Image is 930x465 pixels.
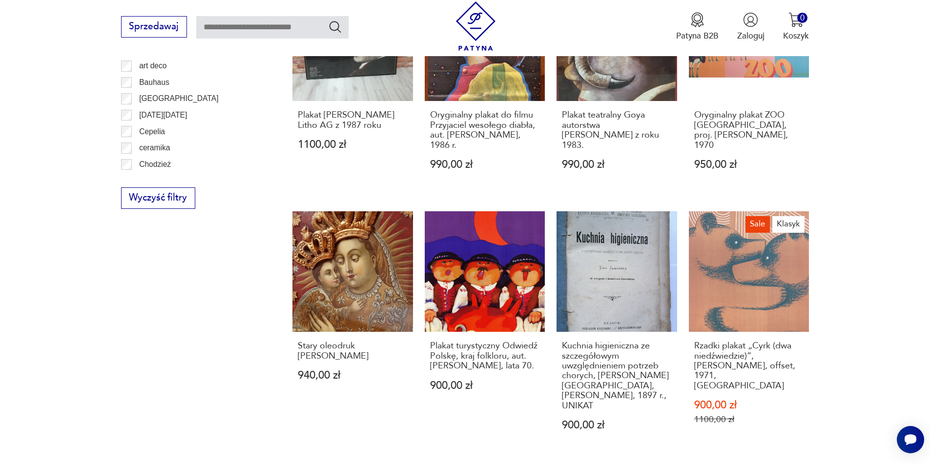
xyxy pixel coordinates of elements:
[292,211,413,453] a: Stary oleodruk Matka BoskaStary oleodruk [PERSON_NAME]940,00 zł
[121,187,195,209] button: Wyczyść filtry
[689,211,809,453] a: SaleKlasykRzadki plakat „Cyrk (dwa niedźwiedzie)”, Wiktor Górka, offset, 1971, PolskaRzadki plaka...
[676,30,719,41] p: Patyna B2B
[298,140,408,150] p: 1100,00 zł
[562,110,672,150] h3: Plakat teatralny Goya autorstwa [PERSON_NAME] z roku 1983.
[743,12,758,27] img: Ikonka użytkownika
[676,12,719,41] a: Ikona medaluPatyna B2B
[737,12,765,41] button: Zaloguj
[430,381,540,391] p: 900,00 zł
[694,414,804,425] p: 1100,00 zł
[783,12,809,41] button: 0Koszyk
[298,341,408,361] h3: Stary oleodruk [PERSON_NAME]
[298,110,408,130] h3: Plakat [PERSON_NAME] Litho AG z 1987 roku
[139,158,171,171] p: Chodzież
[694,341,804,391] h3: Rzadki plakat „Cyrk (dwa niedźwiedzie)”, [PERSON_NAME], offset, 1971, [GEOGRAPHIC_DATA]
[562,420,672,430] p: 900,00 zł
[425,211,545,453] a: Plakat turystyczny Odwiedź Polskę, kraj folkloru, aut. Marek Mosiński, lata 70.Plakat turystyczny...
[676,12,719,41] button: Patyna B2B
[788,12,804,27] img: Ikona koszyka
[690,12,705,27] img: Ikona medalu
[797,13,807,23] div: 0
[139,125,165,138] p: Cepelia
[121,23,187,31] a: Sprzedawaj
[139,109,187,121] p: [DATE][DATE]
[139,76,169,89] p: Bauhaus
[139,60,166,72] p: art deco
[139,92,218,105] p: [GEOGRAPHIC_DATA]
[139,174,168,187] p: Ćmielów
[557,211,677,453] a: Kuchnia higieniczna ze szczegółowym uwzględnieniem potrzeb chorych, E. Jaworska, W. Jaworski, 189...
[298,370,408,381] p: 940,00 zł
[694,110,804,150] h3: Oryginalny plakat ZOO [GEOGRAPHIC_DATA], proj. [PERSON_NAME], 1970
[430,160,540,170] p: 990,00 zł
[562,341,672,411] h3: Kuchnia higieniczna ze szczegółowym uwzględnieniem potrzeb chorych, [PERSON_NAME][GEOGRAPHIC_DATA...
[897,426,924,453] iframe: Smartsupp widget button
[783,30,809,41] p: Koszyk
[328,20,342,34] button: Szukaj
[562,160,672,170] p: 990,00 zł
[430,110,540,150] h3: Oryginalny plakat do filmu Przyjaciel wesołego diabła, aut. [PERSON_NAME], 1986 r.
[694,400,804,410] p: 900,00 zł
[139,142,170,154] p: ceramika
[737,30,765,41] p: Zaloguj
[451,1,500,51] img: Patyna - sklep z meblami i dekoracjami vintage
[430,341,540,371] h3: Plakat turystyczny Odwiedź Polskę, kraj folkloru, aut. [PERSON_NAME], lata 70.
[121,16,187,38] button: Sprzedawaj
[694,160,804,170] p: 950,00 zł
